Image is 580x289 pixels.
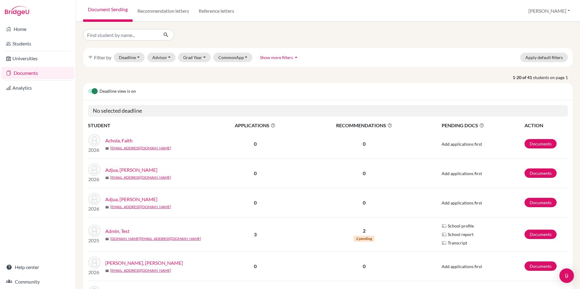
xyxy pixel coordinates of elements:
span: Transcript [448,240,467,246]
img: Parchments logo [442,232,447,237]
span: mail [105,176,109,180]
span: PENDING DOCS [442,122,524,129]
span: 2 pending [354,236,374,242]
img: Al-Harthi, Sammy Aziz [88,257,100,269]
a: Universities [1,52,74,65]
span: Add applications first [442,200,482,205]
button: Deadline [114,53,145,62]
b: 0 [254,170,257,176]
a: Admin, Test [105,228,130,235]
a: [EMAIL_ADDRESS][DOMAIN_NAME] [110,145,171,151]
button: Apply default filters [520,53,568,62]
p: 2026 [88,146,100,154]
img: Parchments logo [442,224,447,228]
a: Documents [524,198,557,207]
th: ACTION [524,121,568,129]
p: 0 [301,140,427,148]
p: 2026 [88,205,100,212]
input: Find student by name... [83,29,158,41]
a: [EMAIL_ADDRESS][DOMAIN_NAME] [110,268,171,273]
span: students on page 1 [533,74,573,81]
p: 2026 [88,176,100,183]
a: [EMAIL_ADDRESS][DOMAIN_NAME] [110,204,171,210]
strong: 1-20 of 41 [513,74,533,81]
span: Add applications first [442,141,482,147]
div: Open Intercom Messenger [559,268,574,283]
th: STUDENT [88,121,209,129]
i: arrow_drop_up [293,54,299,60]
span: RECOMMENDATIONS [301,122,427,129]
a: Documents [524,230,557,239]
span: mail [105,205,109,209]
span: Deadline view is on [99,88,136,95]
b: 0 [254,263,257,269]
button: Grad Year [178,53,211,62]
p: 0 [301,263,427,270]
img: Adjua, Regine Ayikoru [88,164,100,176]
button: Show more filtersarrow_drop_up [255,53,304,62]
a: Community [1,276,74,288]
a: [PERSON_NAME], [PERSON_NAME] [105,259,183,267]
a: Documents [1,67,74,79]
span: Filter by [94,55,111,60]
button: Advisor [147,53,176,62]
span: mail [105,269,109,273]
span: Add applications first [442,264,482,269]
h5: No selected deadline [88,105,568,117]
img: Achola, Faith [88,134,100,146]
a: Adjua, [PERSON_NAME] [105,196,157,203]
p: 0 [301,170,427,177]
span: Add applications first [442,171,482,176]
a: [EMAIL_ADDRESS][DOMAIN_NAME] [110,175,171,180]
a: Analytics [1,82,74,94]
span: APPLICATIONS [210,122,301,129]
span: School report [448,231,474,238]
p: 0 [301,199,427,206]
img: Bridge-U [5,6,29,16]
button: [PERSON_NAME] [526,5,573,17]
a: Students [1,38,74,50]
img: Parchments logo [442,241,447,245]
a: Help center [1,261,74,273]
img: Admin, Test [88,225,100,237]
span: mail [105,147,109,150]
a: Achola, Faith [105,137,133,144]
a: Documents [524,139,557,148]
img: Adjua, Grace Enzizu [88,193,100,205]
a: Adjua, [PERSON_NAME] [105,166,157,174]
b: 0 [254,200,257,205]
a: Home [1,23,74,35]
a: Documents [524,168,557,178]
p: 2026 [88,269,100,276]
p: 2025 [88,237,100,244]
span: School profile [448,223,474,229]
p: 2 [301,227,427,234]
i: filter_list [88,55,93,60]
span: Show more filters [260,55,293,60]
a: Documents [524,261,557,271]
button: CommonApp [213,53,253,62]
span: mail [105,237,109,241]
b: 3 [254,231,257,237]
a: [DOMAIN_NAME][EMAIL_ADDRESS][DOMAIN_NAME] [110,236,201,241]
b: 0 [254,141,257,147]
